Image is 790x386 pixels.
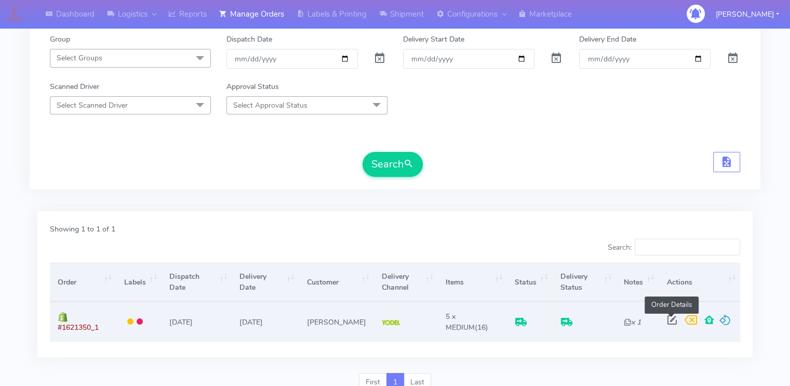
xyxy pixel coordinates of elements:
[50,263,116,302] th: Order: activate to sort column ascending
[232,302,299,341] td: [DATE]
[57,53,102,63] span: Select Groups
[232,263,299,302] th: Delivery Date: activate to sort column ascending
[363,152,423,177] button: Search
[116,263,162,302] th: Labels: activate to sort column ascending
[299,302,373,341] td: [PERSON_NAME]
[226,34,272,45] label: Dispatch Date
[299,263,373,302] th: Customer: activate to sort column ascending
[50,34,70,45] label: Group
[382,320,400,325] img: Yodel
[50,81,99,92] label: Scanned Driver
[552,263,616,302] th: Delivery Status: activate to sort column ascending
[635,239,740,255] input: Search:
[438,263,507,302] th: Items: activate to sort column ascending
[579,34,636,45] label: Delivery End Date
[50,224,115,235] label: Showing 1 to 1 of 1
[58,323,99,332] span: #1621350_1
[58,312,68,322] img: shopify.png
[624,317,641,327] i: x 1
[162,302,232,341] td: [DATE]
[507,263,552,302] th: Status: activate to sort column ascending
[659,263,740,302] th: Actions: activate to sort column ascending
[233,100,307,110] span: Select Approval Status
[446,312,475,332] span: 5 x MEDIUM
[403,34,464,45] label: Delivery Start Date
[607,239,740,255] label: Search:
[162,263,232,302] th: Dispatch Date: activate to sort column ascending
[446,312,488,332] span: (16)
[374,263,438,302] th: Delivery Channel: activate to sort column ascending
[226,81,279,92] label: Approval Status
[57,100,128,110] span: Select Scanned Driver
[708,4,787,25] button: [PERSON_NAME]
[616,263,659,302] th: Notes: activate to sort column ascending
